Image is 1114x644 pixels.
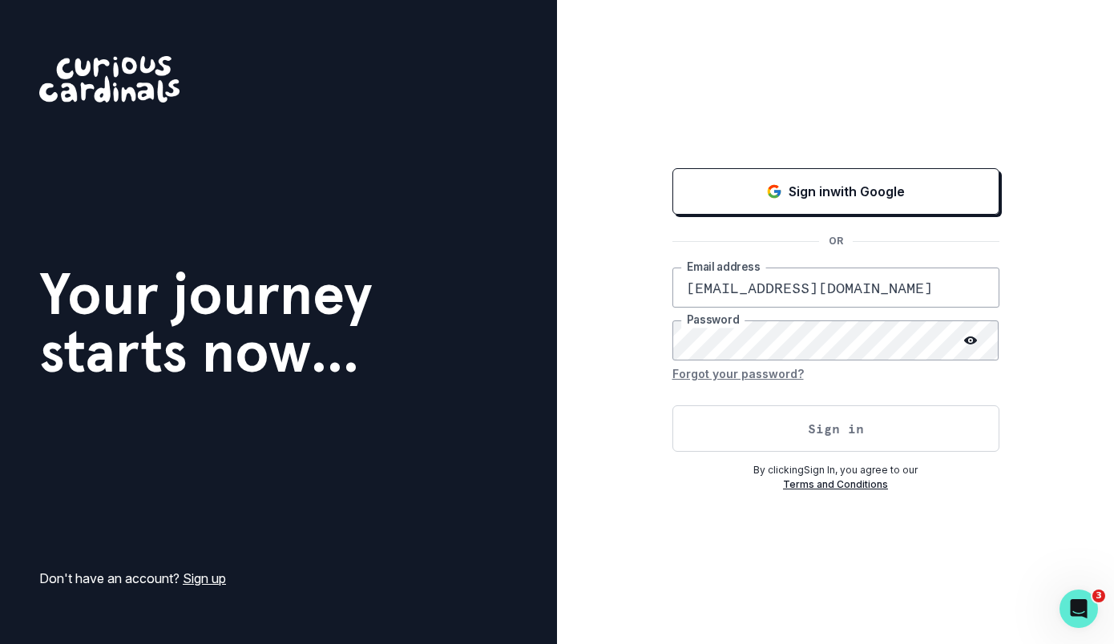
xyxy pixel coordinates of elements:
button: Sign in with Google (GSuite) [672,168,999,215]
p: Sign in with Google [789,182,905,201]
img: Curious Cardinals Logo [39,56,180,103]
a: Terms and Conditions [783,478,888,490]
iframe: Intercom live chat [1060,590,1098,628]
a: Sign up [183,570,226,586]
h1: Your journey starts now... [39,265,373,380]
p: Don't have an account? [39,569,226,588]
p: By clicking Sign In , you agree to our [672,463,999,477]
button: Forgot your password? [672,360,804,386]
p: OR [819,234,853,248]
button: Sign in [672,405,999,452]
span: 3 [1092,590,1105,602]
